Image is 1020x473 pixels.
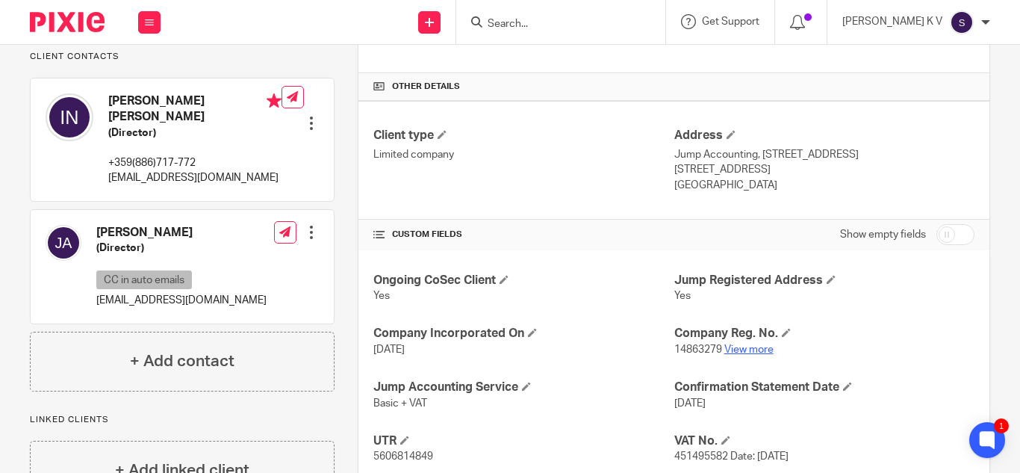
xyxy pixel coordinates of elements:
[373,326,674,341] h4: Company Incorporated On
[96,225,267,241] h4: [PERSON_NAME]
[842,14,942,29] p: [PERSON_NAME] K V
[373,398,427,409] span: Basic + VAT
[373,147,674,162] p: Limited company
[674,398,706,409] span: [DATE]
[46,225,81,261] img: svg%3E
[674,380,974,395] h4: Confirmation Statement Date
[108,155,282,170] p: +359(886)717-772
[840,227,926,242] label: Show empty fields
[950,10,974,34] img: svg%3E
[674,273,974,288] h4: Jump Registered Address
[267,93,282,108] i: Primary
[702,16,759,27] span: Get Support
[96,241,267,256] h5: (Director)
[30,51,335,63] p: Client contacts
[373,344,405,355] span: [DATE]
[373,229,674,241] h4: CUSTOM FIELDS
[724,344,774,355] a: View more
[392,81,460,93] span: Other details
[96,293,267,308] p: [EMAIL_ADDRESS][DOMAIN_NAME]
[674,344,722,355] span: 14863279
[674,326,974,341] h4: Company Reg. No.
[373,433,674,449] h4: UTR
[373,291,390,301] span: Yes
[674,291,691,301] span: Yes
[674,147,974,162] p: Jump Accounting, [STREET_ADDRESS]
[108,93,282,126] h4: [PERSON_NAME] [PERSON_NAME]
[373,380,674,395] h4: Jump Accounting Service
[108,126,282,140] h5: (Director)
[130,350,234,373] h4: + Add contact
[373,273,674,288] h4: Ongoing CoSec Client
[46,93,93,141] img: svg%3E
[108,170,282,185] p: [EMAIL_ADDRESS][DOMAIN_NAME]
[373,451,433,462] span: 5606814849
[994,418,1009,433] div: 1
[674,178,974,193] p: [GEOGRAPHIC_DATA]
[96,270,192,289] p: CC in auto emails
[486,18,621,31] input: Search
[674,162,974,177] p: [STREET_ADDRESS]
[30,12,105,32] img: Pixie
[30,414,335,426] p: Linked clients
[674,433,974,449] h4: VAT No.
[674,128,974,143] h4: Address
[674,451,789,462] span: 451495582 Date: [DATE]
[373,128,674,143] h4: Client type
